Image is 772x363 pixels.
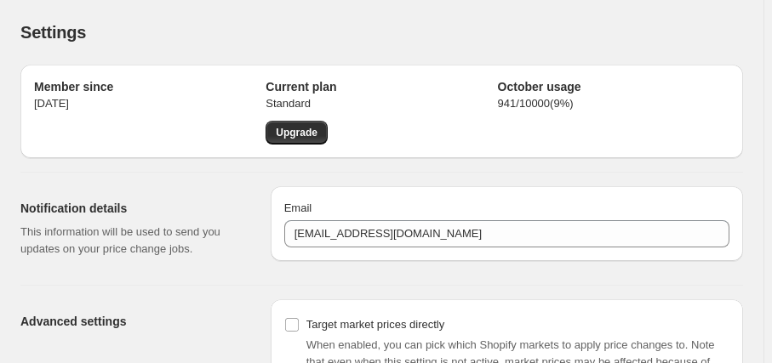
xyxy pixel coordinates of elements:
[20,200,243,217] h2: Notification details
[284,201,312,214] span: Email
[34,95,266,112] p: [DATE]
[498,78,729,95] h2: October usage
[498,95,729,112] p: 941 / 10000 ( 9 %)
[306,338,689,351] span: When enabled, you can pick which Shopify markets to apply price changes to.
[20,23,86,42] span: Settings
[20,313,243,330] h2: Advanced settings
[266,95,497,112] p: Standard
[266,78,497,95] h2: Current plan
[20,224,243,258] p: This information will be used to send you updates on your price change jobs.
[306,318,445,331] span: Target market prices directly
[34,78,266,95] h2: Member since
[266,121,328,145] a: Upgrade
[276,126,317,139] span: Upgrade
